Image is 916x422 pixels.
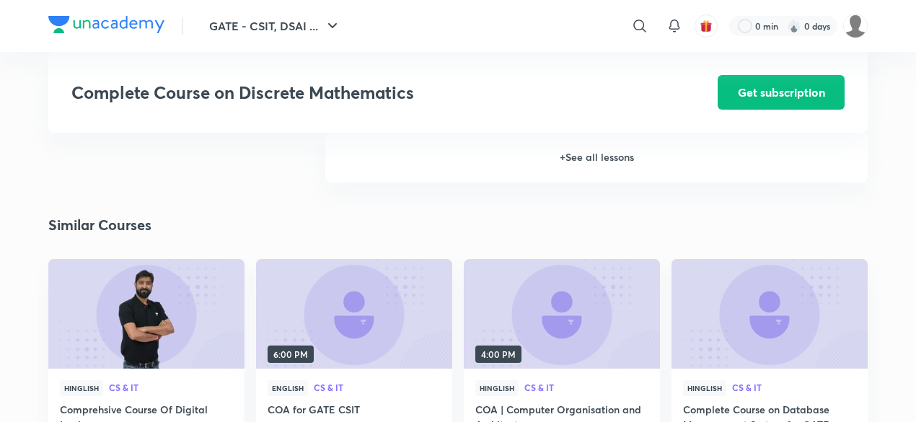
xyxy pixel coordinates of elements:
img: Company Logo [48,16,164,33]
h3: Complete Course on Discrete Mathematics [71,82,636,103]
a: CS & IT [314,383,441,393]
a: Company Logo [48,16,164,37]
a: new-thumbnail [48,259,245,369]
h2: Similar Courses [48,214,151,236]
span: Hinglish [475,380,519,396]
a: new-thumbnail [671,259,868,369]
a: CS & IT [732,383,856,393]
img: streak [787,19,801,33]
span: CS & IT [314,383,441,392]
span: Hinglish [683,380,726,396]
button: Get subscription [718,75,845,110]
button: avatar [695,14,718,38]
a: CS & IT [524,383,648,393]
img: new-thumbnail [462,258,661,369]
span: 4:00 PM [475,346,521,363]
a: COA for GATE CSIT [268,402,441,420]
span: English [268,380,308,396]
span: Hinglish [60,380,103,396]
img: Vishal [843,14,868,38]
h6: + See all lessons [325,132,868,183]
a: new-thumbnail6:00 PM [256,259,452,369]
span: CS & IT [732,383,856,392]
img: new-thumbnail [669,258,869,369]
img: new-thumbnail [46,258,246,369]
a: new-thumbnail4:00 PM [464,259,660,369]
img: new-thumbnail [254,258,454,369]
img: avatar [700,19,713,32]
button: GATE - CSIT, DSAI ... [201,12,350,40]
span: CS & IT [524,383,648,392]
span: CS & IT [109,383,233,392]
a: CS & IT [109,383,233,393]
span: 6:00 PM [268,346,314,363]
